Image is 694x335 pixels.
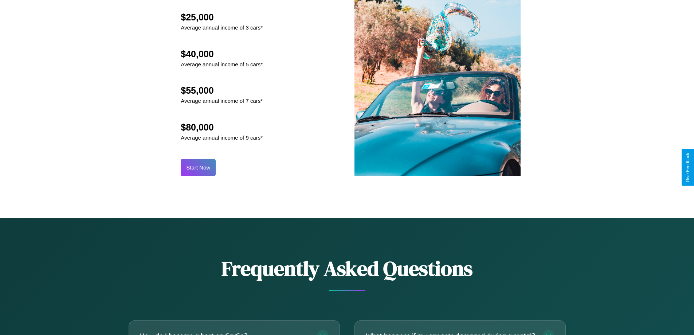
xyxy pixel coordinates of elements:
[129,254,566,283] h2: Frequently Asked Questions
[181,159,216,176] button: Start Now
[181,85,263,96] h2: $55,000
[685,153,690,182] div: Give Feedback
[181,12,263,23] h2: $25,000
[181,23,263,32] p: Average annual income of 3 cars*
[181,96,263,106] p: Average annual income of 7 cars*
[181,133,263,143] p: Average annual income of 9 cars*
[181,59,263,69] p: Average annual income of 5 cars*
[181,49,263,59] h2: $40,000
[181,122,263,133] h2: $80,000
